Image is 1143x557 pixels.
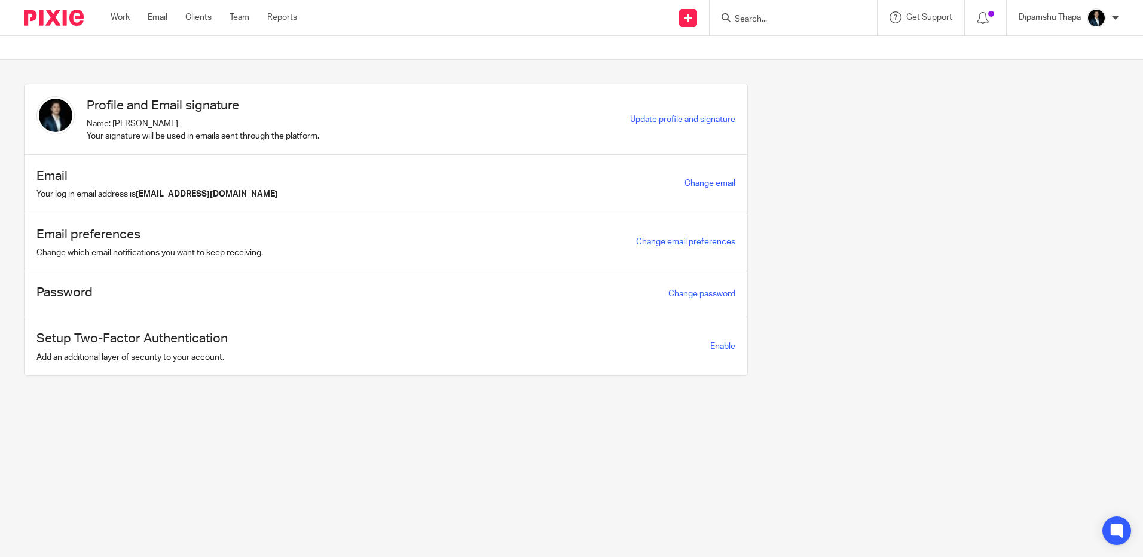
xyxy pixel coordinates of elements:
img: Image.jfif [36,96,75,134]
span: Get Support [906,13,952,22]
p: Add an additional layer of security to your account. [36,351,228,363]
h1: Email [36,167,278,185]
b: [EMAIL_ADDRESS][DOMAIN_NAME] [136,190,278,198]
a: Update profile and signature [630,115,735,124]
span: Enable [710,342,735,351]
h1: Setup Two-Factor Authentication [36,329,228,348]
h1: Password [36,283,93,302]
a: Change email preferences [636,238,735,246]
a: Work [111,11,130,23]
p: Name: [PERSON_NAME] Your signature will be used in emails sent through the platform. [87,118,319,142]
img: Pixie [24,10,84,26]
p: Your log in email address is [36,188,278,200]
a: Change email [684,179,735,188]
a: Change password [668,290,735,298]
p: Dipamshu Thapa [1019,11,1081,23]
a: Reports [267,11,297,23]
a: Team [230,11,249,23]
h1: Profile and Email signature [87,96,319,115]
p: Change which email notifications you want to keep receiving. [36,247,263,259]
a: Clients [185,11,212,23]
input: Search [734,14,841,25]
a: Email [148,11,167,23]
img: Image.jfif [1087,8,1106,27]
h1: Email preferences [36,225,263,244]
